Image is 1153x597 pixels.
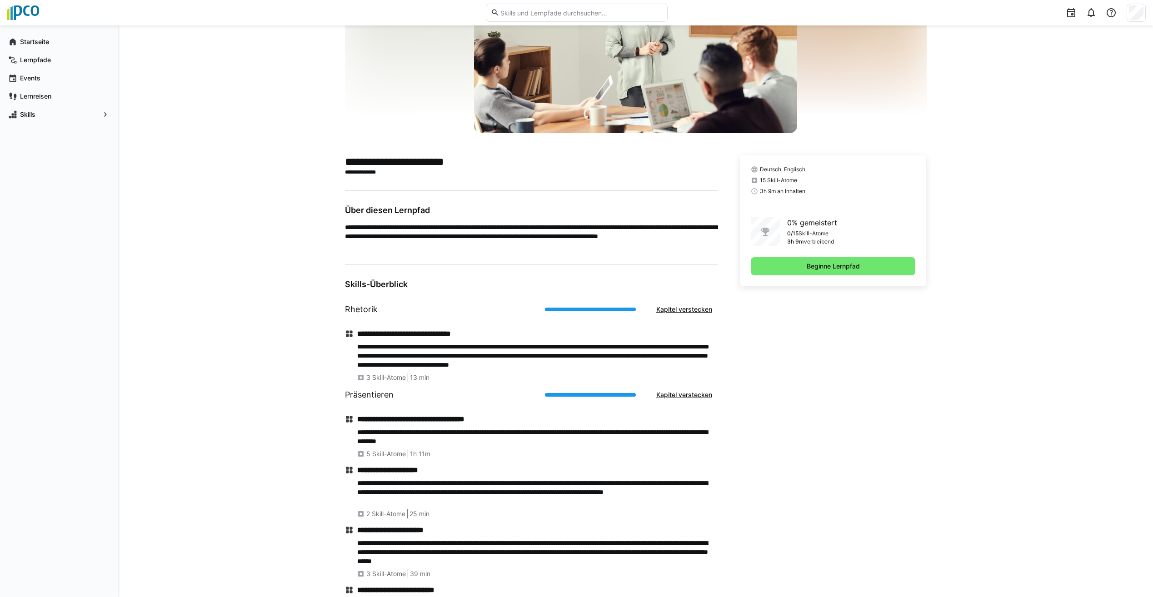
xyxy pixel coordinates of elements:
[366,509,405,518] span: 2 Skill-Atome
[410,373,429,382] span: 13 min
[345,303,378,315] h1: Rhetorik
[760,177,797,184] span: 15 Skill-Atome
[799,230,829,237] p: Skill-Atome
[345,205,718,215] h3: Über diesen Lernpfad
[409,509,429,518] span: 25 min
[787,230,799,237] p: 0/15
[345,279,718,289] h3: Skills-Überblick
[366,449,406,458] span: 5 Skill-Atome
[787,217,837,228] p: 0% gemeistert
[655,305,714,314] span: Kapitel verstecken
[760,166,805,173] span: Deutsch, Englisch
[760,188,805,195] span: 3h 9m an Inhalten
[751,257,916,275] button: Beginne Lernpfad
[805,262,861,271] span: Beginne Lernpfad
[410,449,430,458] span: 1h 11m
[345,389,394,401] h1: Präsentieren
[787,238,804,245] p: 3h 9m
[655,390,714,399] span: Kapitel verstecken
[650,300,718,318] button: Kapitel verstecken
[366,373,406,382] span: 3 Skill-Atome
[650,386,718,404] button: Kapitel verstecken
[366,569,406,578] span: 3 Skill-Atome
[499,9,662,17] input: Skills und Lernpfade durchsuchen…
[804,238,834,245] p: verbleibend
[410,569,430,578] span: 39 min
